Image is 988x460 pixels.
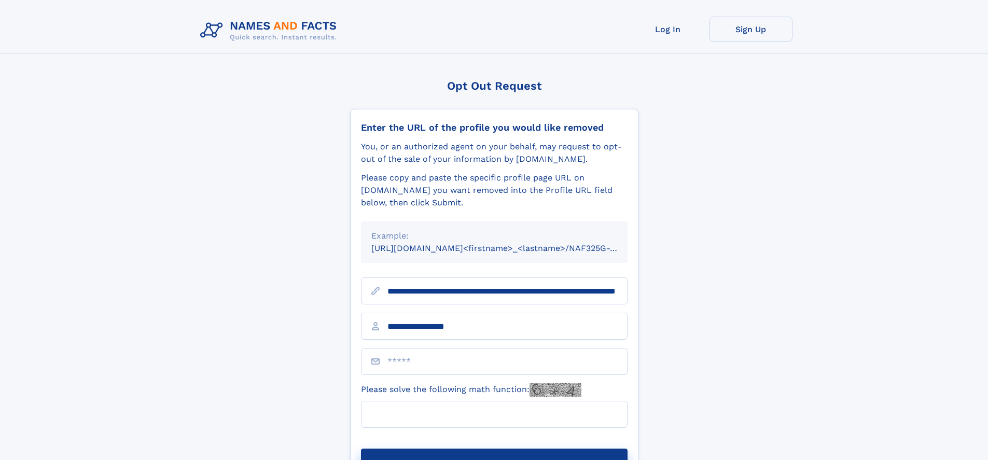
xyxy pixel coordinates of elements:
[361,172,628,209] div: Please copy and paste the specific profile page URL on [DOMAIN_NAME] you want removed into the Pr...
[371,243,647,253] small: [URL][DOMAIN_NAME]<firstname>_<lastname>/NAF325G-xxxxxxxx
[361,141,628,165] div: You, or an authorized agent on your behalf, may request to opt-out of the sale of your informatio...
[361,383,581,397] label: Please solve the following math function:
[196,17,345,45] img: Logo Names and Facts
[361,122,628,133] div: Enter the URL of the profile you would like removed
[350,79,638,92] div: Opt Out Request
[627,17,709,42] a: Log In
[371,230,617,242] div: Example:
[709,17,792,42] a: Sign Up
